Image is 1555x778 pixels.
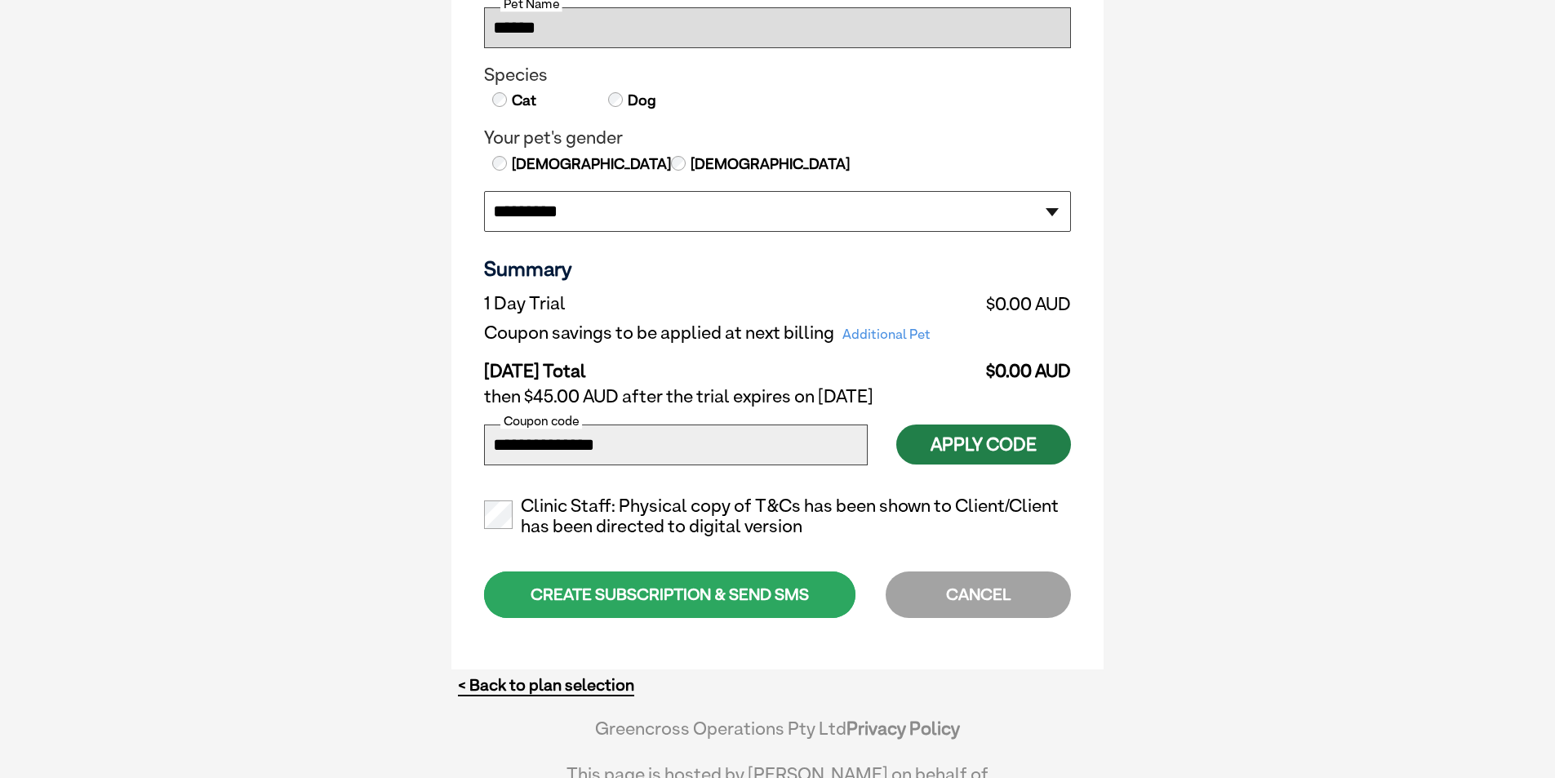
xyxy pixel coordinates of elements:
[458,675,634,696] a: < Back to plan selection
[484,256,1071,281] h3: Summary
[975,289,1071,318] td: $0.00 AUD
[484,64,1071,86] legend: Species
[500,414,582,429] label: Coupon code
[484,571,855,618] div: CREATE SUBSCRIPTION & SEND SMS
[484,382,1071,411] td: then $45.00 AUD after the trial expires on [DATE]
[834,323,939,346] span: Additional Pet
[484,289,975,318] td: 1 Day Trial
[975,348,1071,382] td: $0.00 AUD
[886,571,1071,618] div: CANCEL
[484,318,975,348] td: Coupon savings to be applied at next billing
[484,127,1071,149] legend: Your pet's gender
[484,500,513,529] input: Clinic Staff: Physical copy of T&Cs has been shown to Client/Client has been directed to digital ...
[484,496,1071,538] label: Clinic Staff: Physical copy of T&Cs has been shown to Client/Client has been directed to digital ...
[846,718,960,739] a: Privacy Policy
[541,718,1014,755] div: Greencross Operations Pty Ltd
[484,348,975,382] td: [DATE] Total
[896,425,1071,465] button: Apply Code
